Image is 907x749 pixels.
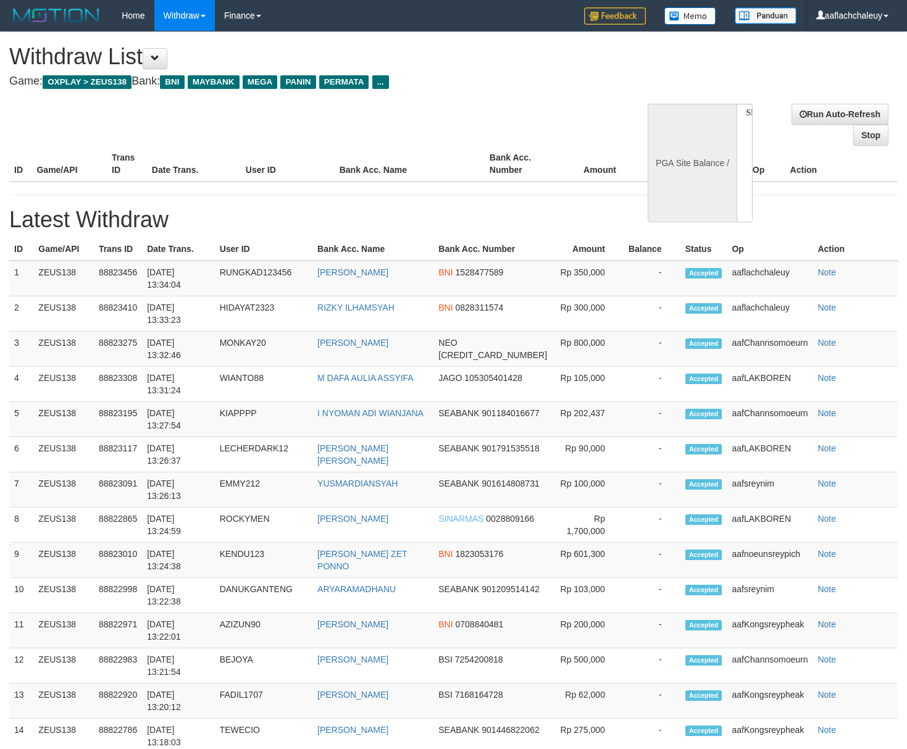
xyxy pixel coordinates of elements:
[817,479,836,488] a: Note
[456,303,504,312] span: 0828311574
[817,619,836,629] a: Note
[727,296,813,332] td: aaflachchaleuy
[727,261,813,296] td: aaflachchaleuy
[748,146,785,182] th: Op
[9,296,33,332] td: 2
[243,75,278,89] span: MEGA
[817,373,836,383] a: Note
[735,7,796,24] img: panduan.png
[33,238,94,261] th: Game/API
[817,408,836,418] a: Note
[685,268,722,278] span: Accepted
[727,367,813,402] td: aafLAKBOREN
[438,479,479,488] span: SEABANK
[559,146,635,182] th: Amount
[552,367,624,402] td: Rp 105,000
[817,267,836,277] a: Note
[817,655,836,664] a: Note
[317,725,388,735] a: [PERSON_NAME]
[9,508,33,543] td: 8
[624,332,680,367] td: -
[215,508,312,543] td: ROCKYMEN
[624,402,680,437] td: -
[94,238,142,261] th: Trans ID
[624,648,680,684] td: -
[33,402,94,437] td: ZEUS138
[685,338,722,349] span: Accepted
[817,338,836,348] a: Note
[648,104,737,222] div: PGA Site Balance /
[241,146,335,182] th: User ID
[9,472,33,508] td: 7
[9,578,33,613] td: 10
[456,267,504,277] span: 1528477589
[552,261,624,296] td: Rp 350,000
[94,648,142,684] td: 88822983
[552,613,624,648] td: Rp 200,000
[552,648,624,684] td: Rp 500,000
[215,238,312,261] th: User ID
[552,238,624,261] th: Amount
[94,402,142,437] td: 88823195
[317,479,398,488] a: YUSMARDIANSYAH
[727,402,813,437] td: aafChannsomoeurn
[312,238,433,261] th: Bank Acc. Name
[685,303,722,314] span: Accepted
[438,373,462,383] span: JAGO
[317,690,388,700] a: [PERSON_NAME]
[215,648,312,684] td: BEJOYA
[552,578,624,613] td: Rp 103,000
[317,549,407,571] a: [PERSON_NAME] ZET PONNO
[43,75,132,89] span: OXPLAY > ZEUS138
[317,373,414,383] a: M DAFA AULIA ASSYIFA
[685,374,722,384] span: Accepted
[215,543,312,578] td: KENDU123
[438,443,479,453] span: SEABANK
[142,261,214,296] td: [DATE] 13:34:04
[9,238,33,261] th: ID
[485,146,560,182] th: Bank Acc. Number
[9,75,592,88] h4: Game: Bank:
[372,75,389,89] span: ...
[680,238,727,261] th: Status
[817,584,836,594] a: Note
[9,684,33,719] td: 13
[317,338,388,348] a: [PERSON_NAME]
[455,690,503,700] span: 7168164728
[142,578,214,613] td: [DATE] 13:22:38
[433,238,552,261] th: Bank Acc. Number
[280,75,316,89] span: PANIN
[813,238,898,261] th: Action
[142,332,214,367] td: [DATE] 13:32:46
[94,578,142,613] td: 88822998
[94,296,142,332] td: 88823410
[94,472,142,508] td: 88823091
[9,44,592,69] h1: Withdraw List
[624,472,680,508] td: -
[94,613,142,648] td: 88822971
[817,443,836,453] a: Note
[317,655,388,664] a: [PERSON_NAME]
[685,690,722,701] span: Accepted
[727,648,813,684] td: aafChannsomoeurn
[552,402,624,437] td: Rp 202,437
[215,613,312,648] td: AZIZUN90
[685,514,722,525] span: Accepted
[33,648,94,684] td: ZEUS138
[685,620,722,630] span: Accepted
[215,332,312,367] td: MONKAY20
[438,350,547,360] span: [CREDIT_CARD_NUMBER]
[215,472,312,508] td: EMMY212
[9,437,33,472] td: 6
[817,690,836,700] a: Note
[464,373,522,383] span: 105305401428
[727,472,813,508] td: aafsreynim
[552,437,624,472] td: Rp 90,000
[147,146,241,182] th: Date Trans.
[727,508,813,543] td: aafLAKBOREN
[142,437,214,472] td: [DATE] 13:26:37
[727,578,813,613] td: aafsreynim
[160,75,184,89] span: BNI
[215,261,312,296] td: RUNGKAD123456
[817,549,836,559] a: Note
